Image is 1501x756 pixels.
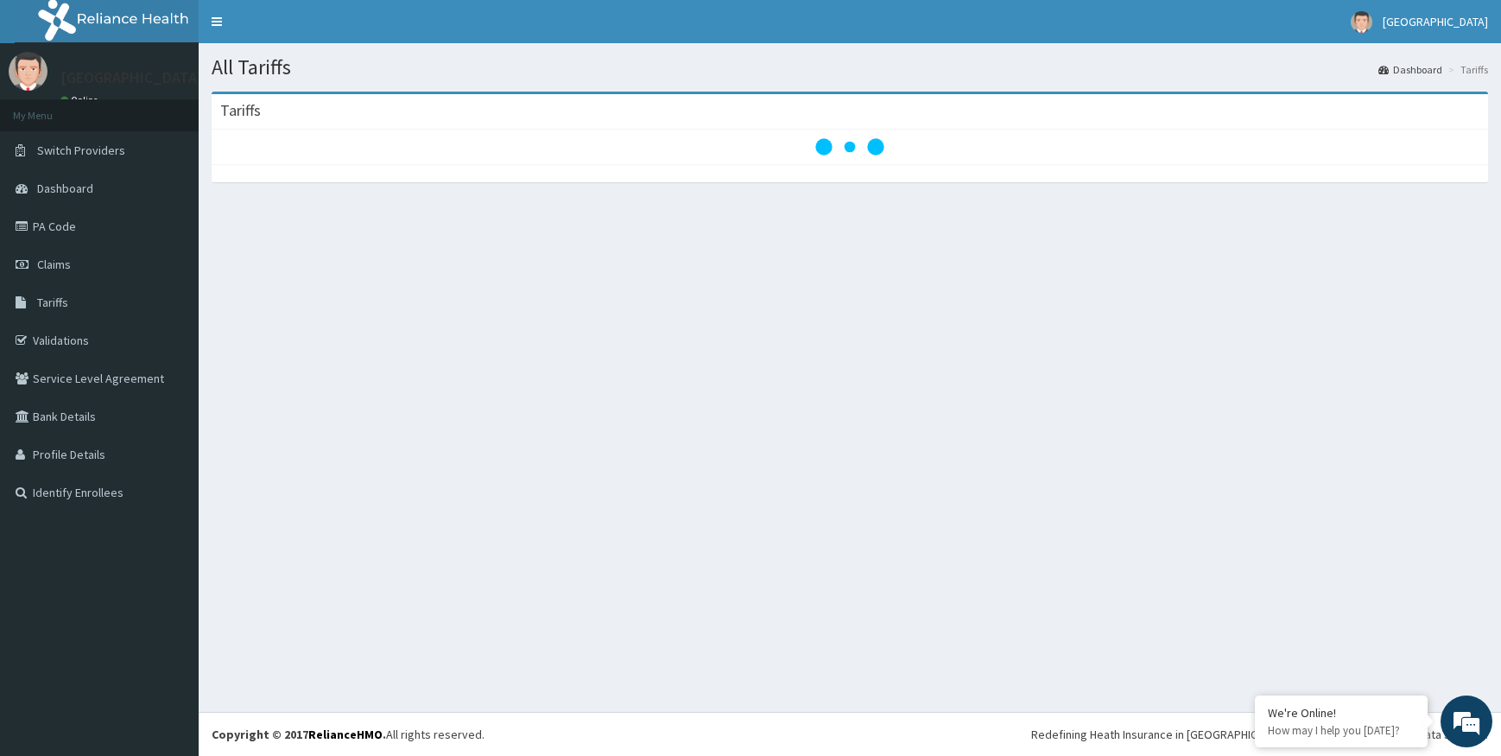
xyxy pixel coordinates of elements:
[60,94,102,106] a: Online
[199,712,1501,756] footer: All rights reserved.
[60,70,203,86] p: [GEOGRAPHIC_DATA]
[37,143,125,158] span: Switch Providers
[1383,14,1488,29] span: [GEOGRAPHIC_DATA]
[9,52,47,91] img: User Image
[1351,11,1372,33] img: User Image
[37,257,71,272] span: Claims
[1268,723,1415,738] p: How may I help you today?
[37,295,68,310] span: Tariffs
[1444,62,1488,77] li: Tariffs
[1031,726,1488,743] div: Redefining Heath Insurance in [GEOGRAPHIC_DATA] using Telemedicine and Data Science!
[220,103,261,118] h3: Tariffs
[1268,705,1415,721] div: We're Online!
[212,727,386,742] strong: Copyright © 2017 .
[815,112,884,181] svg: audio-loading
[212,56,1488,79] h1: All Tariffs
[308,727,383,742] a: RelianceHMO
[1378,62,1442,77] a: Dashboard
[37,181,93,196] span: Dashboard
